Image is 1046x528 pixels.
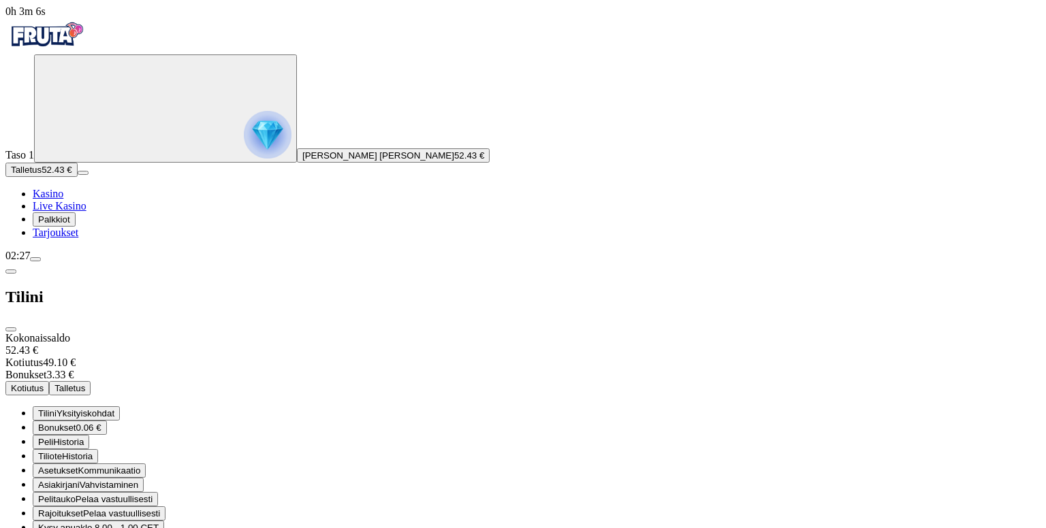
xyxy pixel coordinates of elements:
img: Fruta [5,18,87,52]
span: Taso 1 [5,149,34,161]
span: Vahvistaminen [80,480,138,490]
button: document iconAsiakirjaniVahvistaminen [33,478,144,492]
span: Tiliote [38,451,62,461]
button: limits iconRajoituksetPelaa vastuullisesti [33,506,165,521]
button: reward iconPalkkiot [33,212,76,227]
button: clock iconPelitaukoPelaa vastuullisesti [33,492,158,506]
div: Kokonaissaldo [5,332,1041,357]
span: Asiakirjani [38,480,80,490]
span: Kotiutus [5,357,43,368]
span: user session time [5,5,46,17]
span: Live Kasino [33,200,86,212]
span: Tarjoukset [33,227,78,238]
button: chevron-left icon [5,269,16,274]
span: Palkkiot [38,214,70,225]
button: toggle iconAsetuksetKommunikaatio [33,463,146,478]
span: Tilini [38,408,57,418]
a: poker-chip iconLive Kasino [33,200,86,212]
button: close [5,327,16,331]
img: reward progress [244,111,291,159]
span: Pelaa vastuullisesti [83,508,160,518]
span: 02:27 [5,250,30,261]
span: 52.43 € [454,150,484,161]
span: Bonukset [38,423,76,433]
span: Rajoitukset [38,508,83,518]
button: transactions iconTilioteHistoria [33,449,98,463]
a: gift-inverted iconTarjoukset [33,227,78,238]
button: history iconPeliHistoria [33,435,89,449]
span: Pelitauko [38,494,76,504]
span: Kasino [33,188,63,199]
div: 52.43 € [5,344,1041,357]
span: Yksityiskohdat [57,408,114,418]
span: Asetukset [38,465,78,476]
nav: Primary [5,18,1041,239]
h2: Tilini [5,288,1041,306]
span: Kotiutus [11,383,44,393]
span: Historia [53,437,84,447]
span: Historia [62,451,93,461]
button: Talletusplus icon52.43 € [5,163,78,177]
button: Talletus [49,381,91,395]
button: menu [78,171,89,175]
button: reward progress [34,54,297,163]
span: Talletus [54,383,85,393]
span: Kommunikaatio [78,465,141,476]
div: 49.10 € [5,357,1041,369]
a: diamond iconKasino [33,188,63,199]
span: Bonukset [5,369,46,380]
span: 52.43 € [42,165,72,175]
button: user-circle iconTiliniYksityiskohdat [33,406,120,420]
button: smiley iconBonukset0.06 € [33,420,107,435]
div: 3.33 € [5,369,1041,381]
span: 0.06 € [76,423,101,433]
span: Talletus [11,165,42,175]
button: Kotiutus [5,381,49,395]
span: Peli [38,437,53,447]
span: Pelaa vastuullisesti [76,494,153,504]
span: [PERSON_NAME] [PERSON_NAME] [302,150,454,161]
button: [PERSON_NAME] [PERSON_NAME]52.43 € [297,148,490,163]
button: menu [30,257,41,261]
a: Fruta [5,42,87,54]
